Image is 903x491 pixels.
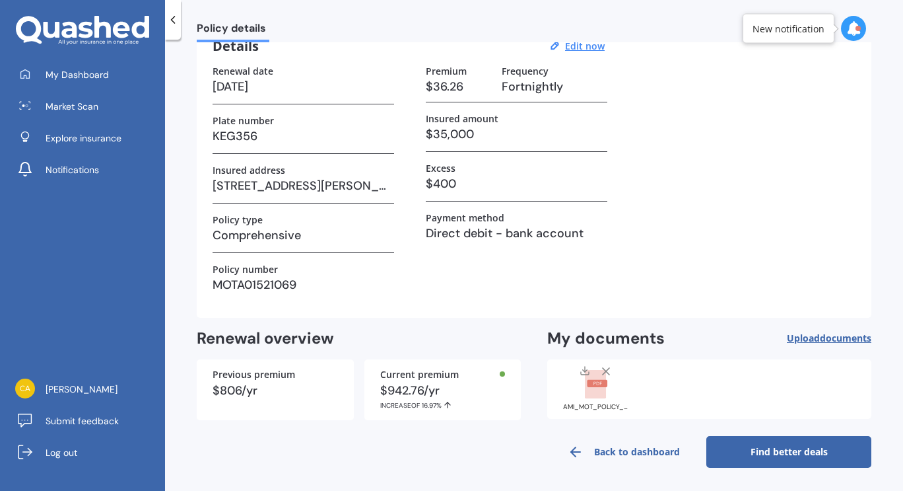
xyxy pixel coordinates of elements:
[213,165,285,176] label: Insured address
[541,436,706,468] a: Back to dashboard
[46,132,121,145] span: Explore insurance
[197,22,269,40] span: Policy details
[46,68,109,81] span: My Dashboard
[787,333,871,344] span: Upload
[706,436,871,468] a: Find better deals
[213,115,274,126] label: Plate number
[213,176,394,196] h3: [STREET_ADDRESS][PERSON_NAME]
[787,328,871,349] button: Uploaddocuments
[10,125,165,151] a: Explore insurance
[46,100,98,113] span: Market Scan
[422,401,442,410] span: 16.97%
[426,212,504,223] label: Payment method
[563,404,629,410] div: AMI_MOT_POLICY_SCHEDULE_MOTA01521069 - Pajero.pdf
[46,383,117,396] span: [PERSON_NAME]
[10,439,165,466] a: Log out
[426,223,607,243] h3: Direct debit - bank account
[380,370,506,379] div: Current premium
[561,40,609,52] button: Edit now
[10,157,165,183] a: Notifications
[426,77,491,96] h3: $36.26
[426,65,467,77] label: Premium
[820,332,871,344] span: documents
[197,328,521,349] h2: Renewal overview
[10,376,165,402] a: [PERSON_NAME]
[213,38,259,55] h3: Details
[380,401,422,410] span: INCREASE OF
[502,65,549,77] label: Frequency
[15,379,35,398] img: af434aaa2eb2903ed3f1103db34a8b6e
[46,163,99,176] span: Notifications
[752,22,824,35] div: New notification
[426,124,607,144] h3: $35,000
[565,40,605,52] u: Edit now
[426,113,498,124] label: Insured amount
[213,264,278,275] label: Policy number
[213,385,338,397] div: $806/yr
[547,328,665,349] h2: My documents
[10,61,165,88] a: My Dashboard
[426,174,607,194] h3: $400
[213,370,338,379] div: Previous premium
[213,214,263,225] label: Policy type
[10,408,165,434] a: Submit feedback
[502,77,607,96] h3: Fortnightly
[213,225,394,245] h3: Comprehensive
[46,414,119,428] span: Submit feedback
[10,93,165,120] a: Market Scan
[426,163,455,174] label: Excess
[213,126,394,146] h3: KEG356
[213,65,273,77] label: Renewal date
[380,385,506,410] div: $942.76/yr
[213,77,394,96] h3: [DATE]
[46,446,77,459] span: Log out
[213,275,394,295] h3: MOTA01521069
